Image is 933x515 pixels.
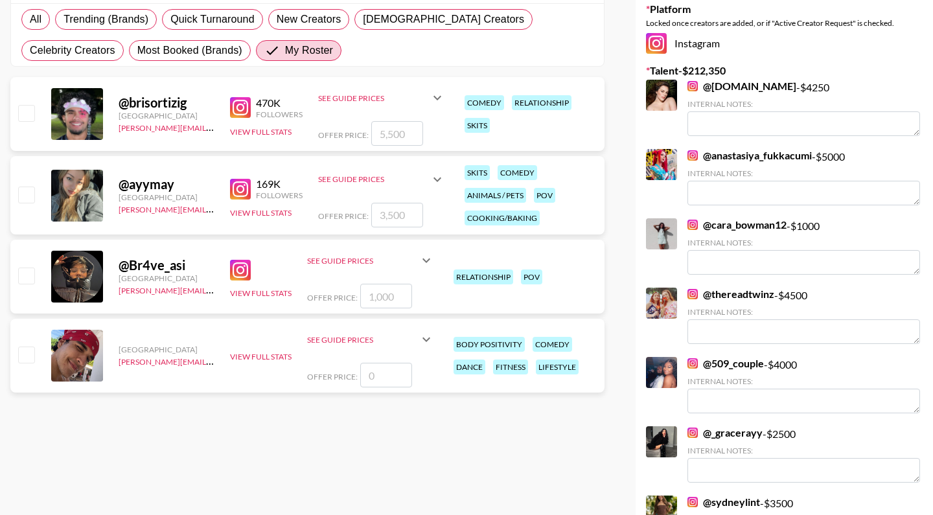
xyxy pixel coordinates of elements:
div: Followers [256,109,303,119]
div: Internal Notes: [687,238,920,247]
div: skits [465,118,490,133]
div: See Guide Prices [318,174,430,184]
div: See Guide Prices [318,164,445,195]
div: animals / pets [465,188,526,203]
div: - $ 5000 [687,149,920,205]
div: See Guide Prices [318,82,445,113]
div: - $ 4000 [687,357,920,413]
div: comedy [533,337,572,352]
a: [PERSON_NAME][EMAIL_ADDRESS][PERSON_NAME][DOMAIN_NAME] [119,202,372,214]
div: relationship [512,95,571,110]
div: @ Br4ve_asi [119,257,214,273]
span: Offer Price: [307,372,358,382]
span: My Roster [285,43,333,58]
a: @_gracerayy [687,426,763,439]
div: - $ 1000 [687,218,920,275]
button: View Full Stats [230,352,292,361]
div: Internal Notes: [687,446,920,455]
div: - $ 2500 [687,426,920,483]
img: Instagram [646,33,667,54]
div: 169K [256,177,303,190]
a: @sydneylint [687,496,760,509]
div: Internal Notes: [687,168,920,178]
span: Trending (Brands) [63,12,148,27]
a: @cara_bowman12 [687,218,787,231]
div: dance [454,360,485,374]
div: relationship [454,269,513,284]
img: Instagram [687,81,698,91]
div: comedy [465,95,504,110]
div: 470K [256,97,303,109]
img: Instagram [687,150,698,161]
div: See Guide Prices [307,245,434,276]
input: 5,500 [371,121,423,146]
input: 3,500 [371,203,423,227]
img: Instagram [687,358,698,369]
div: Internal Notes: [687,307,920,317]
div: body positivity [454,337,525,352]
div: See Guide Prices [318,93,430,103]
a: @[DOMAIN_NAME] [687,80,796,93]
img: Instagram [687,497,698,507]
div: comedy [498,165,537,180]
div: See Guide Prices [307,256,419,266]
div: See Guide Prices [307,324,434,355]
input: 0 [360,363,412,387]
span: All [30,12,41,27]
div: skits [465,165,490,180]
span: Most Booked (Brands) [137,43,242,58]
input: 1,000 [360,284,412,308]
div: Locked once creators are added, or if "Active Creator Request" is checked. [646,18,923,28]
img: Instagram [687,220,698,230]
div: fitness [493,360,528,374]
label: Talent - $ 212,350 [646,64,923,77]
div: Internal Notes: [687,99,920,109]
a: @509_couple [687,357,764,370]
label: Platform [646,3,923,16]
a: @anastasiya_fukkacumi [687,149,812,162]
img: Instagram [687,289,698,299]
div: - $ 4500 [687,288,920,344]
span: Quick Turnaround [170,12,255,27]
span: Offer Price: [307,293,358,303]
img: Instagram [230,97,251,118]
div: Followers [256,190,303,200]
span: New Creators [277,12,341,27]
button: View Full Stats [230,127,292,137]
div: Instagram [646,33,923,54]
div: pov [534,188,555,203]
button: View Full Stats [230,288,292,298]
div: cooking/baking [465,211,540,225]
div: [GEOGRAPHIC_DATA] [119,111,214,120]
div: [GEOGRAPHIC_DATA] [119,273,214,283]
div: - $ 4250 [687,80,920,136]
div: See Guide Prices [307,335,419,345]
div: Internal Notes: [687,376,920,386]
div: [GEOGRAPHIC_DATA] [119,345,214,354]
a: @thereadtwinz [687,288,774,301]
div: pov [521,269,542,284]
div: @ ayymay [119,176,214,192]
div: [GEOGRAPHIC_DATA] [119,192,214,202]
img: Instagram [687,428,698,438]
div: lifestyle [536,360,579,374]
img: Instagram [230,260,251,280]
button: View Full Stats [230,208,292,218]
a: [PERSON_NAME][EMAIL_ADDRESS][PERSON_NAME][DOMAIN_NAME] [119,354,372,367]
div: @ brisortizig [119,95,214,111]
span: Offer Price: [318,211,369,221]
a: [PERSON_NAME][EMAIL_ADDRESS][PERSON_NAME][DOMAIN_NAME] [119,120,372,133]
span: Celebrity Creators [30,43,115,58]
img: Instagram [230,179,251,200]
a: [PERSON_NAME][EMAIL_ADDRESS][PERSON_NAME][DOMAIN_NAME] [119,283,372,295]
span: [DEMOGRAPHIC_DATA] Creators [363,12,524,27]
span: Offer Price: [318,130,369,140]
